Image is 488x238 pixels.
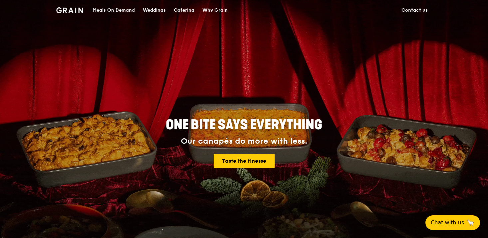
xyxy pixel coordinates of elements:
div: Weddings [143,0,166,20]
img: Grain [56,7,83,13]
div: Catering [174,0,194,20]
span: ONE BITE SAYS EVERYTHING [166,117,322,133]
div: Why Grain [202,0,228,20]
a: Catering [170,0,198,20]
button: Chat with us🦙 [425,215,480,230]
a: Weddings [139,0,170,20]
a: Taste the finesse [214,154,275,168]
span: 🦙 [467,219,475,227]
div: Meals On Demand [93,0,135,20]
a: Contact us [397,0,432,20]
a: Why Grain [198,0,232,20]
div: Our canapés do more with less. [124,137,364,146]
span: Chat with us [431,219,464,227]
